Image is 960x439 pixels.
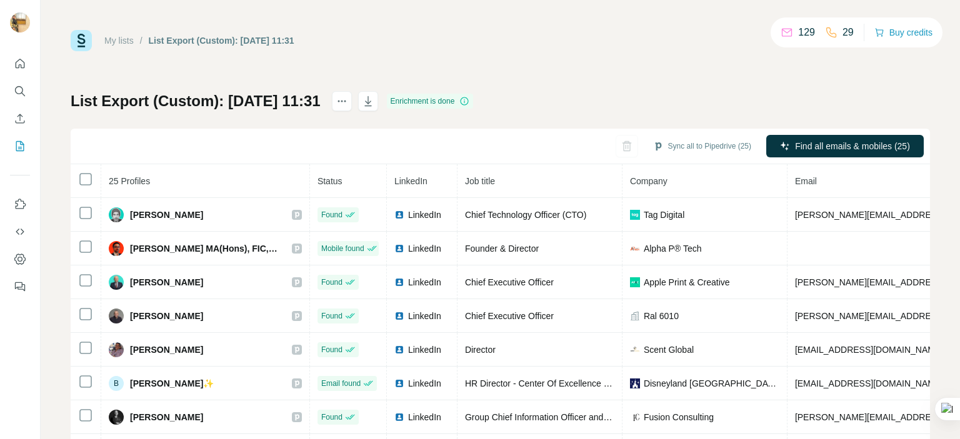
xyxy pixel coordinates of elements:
[795,345,943,355] span: [EMAIL_ADDRESS][DOMAIN_NAME]
[630,378,640,388] img: company-logo
[109,241,124,256] img: Avatar
[408,411,441,423] span: LinkedIn
[149,34,294,47] div: List Export (Custom): [DATE] 11:31
[71,91,321,111] h1: List Export (Custom): [DATE] 11:31
[109,275,124,290] img: Avatar
[465,412,717,422] span: Group Chief Information Officer and part of Executive Leadership
[408,343,441,356] span: LinkedIn
[104,36,134,46] a: My lists
[10,193,30,215] button: Use Surfe on LinkedIn
[408,209,441,221] span: LinkedIn
[465,311,554,321] span: Chief Executive Officer
[130,276,203,289] span: [PERSON_NAME]
[332,91,352,111] button: actions
[644,209,684,221] span: Tag Digital
[408,242,441,255] span: LinkedIn
[644,242,702,255] span: Alpha P® Tech
[321,277,342,288] span: Found
[630,176,667,186] span: Company
[795,378,943,388] span: [EMAIL_ADDRESS][DOMAIN_NAME]
[130,343,203,356] span: [PERSON_NAME]
[394,311,404,321] img: LinkedIn logo
[465,277,554,287] span: Chief Executive Officer
[321,378,361,389] span: Email found
[10,220,30,243] button: Use Surfe API
[321,412,342,423] span: Found
[394,378,404,388] img: LinkedIn logo
[109,342,124,357] img: Avatar
[321,243,364,254] span: Mobile found
[130,377,214,390] span: [PERSON_NAME]✨
[465,244,539,254] span: Founder & Director
[795,176,817,186] span: Email
[798,25,815,40] p: 129
[644,377,779,390] span: Disneyland [GEOGRAPHIC_DATA]
[630,210,640,220] img: company-logo
[465,345,496,355] span: Director
[408,276,441,289] span: LinkedIn
[10,248,30,270] button: Dashboard
[630,345,640,355] img: company-logo
[10,80,30,102] button: Search
[130,411,203,423] span: [PERSON_NAME]
[408,377,441,390] span: LinkedIn
[842,25,854,40] p: 29
[644,411,714,423] span: Fusion Consulting
[109,308,124,323] img: Avatar
[394,345,404,355] img: LinkedIn logo
[465,176,495,186] span: Job title
[644,276,730,289] span: Apple Print & Creative
[630,244,640,254] img: company-logo
[10,12,30,32] img: Avatar
[109,376,124,391] div: B
[10,107,30,130] button: Enrich CSV
[394,210,404,220] img: LinkedIn logo
[130,209,203,221] span: [PERSON_NAME]
[140,34,142,47] li: /
[465,378,700,388] span: HR Director - Center Of Excellence Learning & Development
[130,310,203,322] span: [PERSON_NAME]
[795,140,910,152] span: Find all emails & mobiles (25)
[766,135,924,157] button: Find all emails & mobiles (25)
[10,275,30,298] button: Feedback
[109,207,124,222] img: Avatar
[874,24,932,41] button: Buy credits
[321,209,342,220] span: Found
[394,277,404,287] img: LinkedIn logo
[630,412,640,422] img: company-logo
[10,135,30,157] button: My lists
[408,310,441,322] span: LinkedIn
[10,52,30,75] button: Quick start
[317,176,342,186] span: Status
[630,277,640,287] img: company-logo
[109,176,150,186] span: 25 Profiles
[321,310,342,322] span: Found
[130,242,279,255] span: [PERSON_NAME] MA(Hons), FIC, MCIM
[394,244,404,254] img: LinkedIn logo
[394,412,404,422] img: LinkedIn logo
[644,343,694,356] span: Scent Global
[387,94,474,109] div: Enrichment is done
[71,30,92,51] img: Surfe Logo
[109,410,124,425] img: Avatar
[321,344,342,355] span: Found
[644,310,679,322] span: Ral 6010
[644,137,760,155] button: Sync all to Pipedrive (25)
[394,176,427,186] span: LinkedIn
[465,210,587,220] span: Chief Technology Officer (CTO)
